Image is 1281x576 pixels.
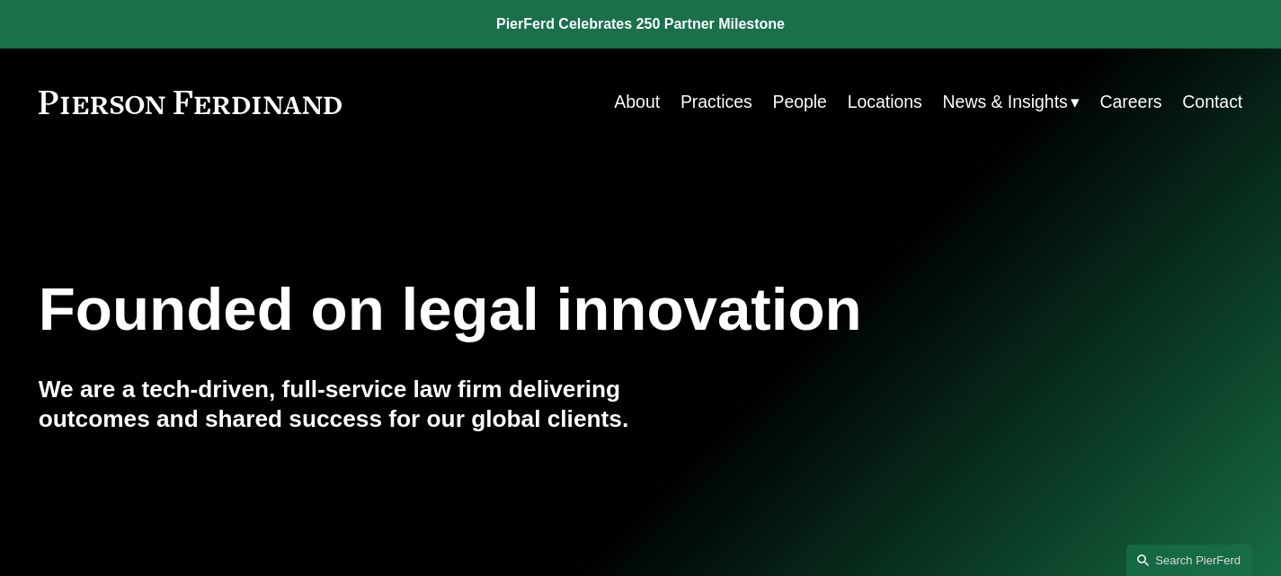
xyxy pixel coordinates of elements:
[1126,545,1252,576] a: Search this site
[1100,84,1162,120] a: Careers
[943,86,1068,118] span: News & Insights
[39,375,641,435] h4: We are a tech-driven, full-service law firm delivering outcomes and shared success for our global...
[848,84,922,120] a: Locations
[772,84,826,120] a: People
[39,275,1042,344] h1: Founded on legal innovation
[1182,84,1242,120] a: Contact
[614,84,660,120] a: About
[943,84,1080,120] a: folder dropdown
[681,84,752,120] a: Practices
